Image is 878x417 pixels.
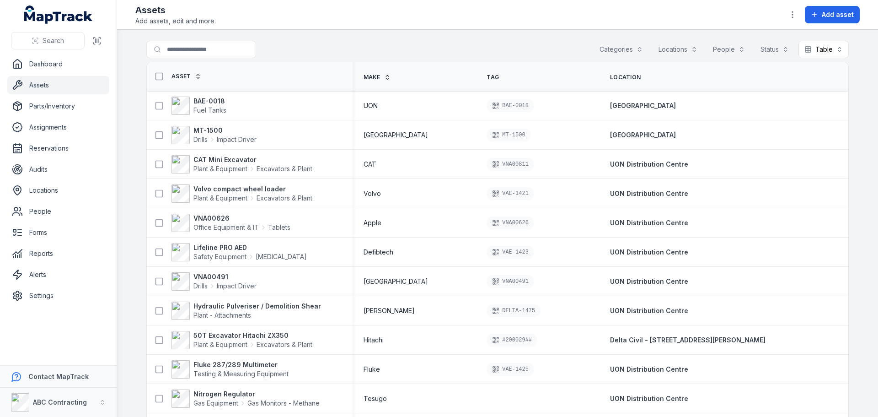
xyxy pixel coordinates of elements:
[171,73,191,80] span: Asset
[7,139,109,157] a: Reservations
[171,126,257,144] a: MT-1500DrillsImpact Driver
[193,390,320,399] strong: Nitrogen Regulator
[610,336,766,345] a: Delta Civil - [STREET_ADDRESS][PERSON_NAME]
[364,248,393,257] span: Defibtech
[257,340,312,349] span: Excavators & Plant
[487,334,537,347] div: #200029##
[610,336,766,344] span: Delta Civil - [STREET_ADDRESS][PERSON_NAME]
[7,55,109,73] a: Dashboard
[610,306,688,315] a: UON Distribution Centre
[610,365,688,373] span: UON Distribution Centre
[217,282,257,291] span: Impact Driver
[364,336,384,345] span: Hitachi
[7,160,109,179] a: Audits
[217,135,257,144] span: Impact Driver
[268,223,290,232] span: Tablets
[171,97,226,115] a: BAE-0018Fuel Tanks
[7,287,109,305] a: Settings
[487,246,534,259] div: VAE-1423
[610,248,688,257] a: UON Distribution Centre
[171,243,307,261] a: Lifeline PRO AEDSafety Equipment[MEDICAL_DATA]
[171,73,201,80] a: Asset
[193,331,312,340] strong: 50T Excavator Hitachi ZX350
[193,399,238,408] span: Gas Equipment
[193,340,247,349] span: Plant & Equipment
[257,164,312,173] span: Excavators & Plant
[193,164,247,173] span: Plant & Equipment
[755,41,795,58] button: Status
[364,365,380,374] span: Fluke
[43,36,64,45] span: Search
[610,130,676,140] a: [GEOGRAPHIC_DATA]
[171,360,289,379] a: Fluke 287/289 MultimeterTesting & Measuring Equipment
[610,160,688,168] span: UON Distribution Centre
[487,129,530,141] div: MT-1500
[364,101,378,110] span: UON
[193,272,257,282] strong: VNA00491
[7,97,109,115] a: Parts/Inventory
[7,181,109,200] a: Locations
[256,252,307,261] span: [MEDICAL_DATA]
[487,74,499,81] span: Tag
[610,74,641,81] span: Location
[171,272,257,291] a: VNA00491DrillsImpact Driver
[610,365,688,374] a: UON Distribution Centre
[28,373,89,380] strong: Contact MapTrack
[364,74,380,81] span: Make
[610,189,688,198] a: UON Distribution Centre
[193,126,257,135] strong: MT-1500
[7,265,109,284] a: Alerts
[610,395,688,402] span: UON Distribution Centre
[487,363,534,376] div: VAE-1425
[610,131,676,139] span: [GEOGRAPHIC_DATA]
[171,331,312,349] a: 50T Excavator Hitachi ZX350Plant & EquipmentExcavators & Plant
[24,5,93,24] a: MapTrack
[193,214,290,223] strong: VNA00626
[487,275,534,288] div: VNA00491
[193,360,289,369] strong: Fluke 287/289 Multimeter
[364,218,381,227] span: Apple
[171,184,312,203] a: Volvo compact wheel loaderPlant & EquipmentExcavators & Plant
[193,311,251,319] span: Plant - Attachments
[364,189,381,198] span: Volvo
[193,135,208,144] span: Drills
[7,223,109,242] a: Forms
[171,155,312,173] a: CAT Mini ExcavatorPlant & EquipmentExcavators & Plant
[364,160,376,169] span: CAT
[610,160,688,169] a: UON Distribution Centre
[193,155,312,164] strong: CAT Mini Excavator
[193,282,208,291] span: Drills
[193,243,307,252] strong: Lifeline PRO AED
[7,118,109,136] a: Assignments
[7,76,109,94] a: Assets
[257,194,312,203] span: Excavators & Plant
[610,219,688,227] span: UON Distribution Centre
[193,194,247,203] span: Plant & Equipment
[193,223,259,232] span: Office Equipment & IT
[610,190,688,197] span: UON Distribution Centre
[7,202,109,221] a: People
[171,214,290,232] a: VNA00626Office Equipment & ITTablets
[487,304,541,317] div: DELTA-1475
[707,41,751,58] button: People
[193,252,246,261] span: Safety Equipment
[7,244,109,263] a: Reports
[247,399,320,408] span: Gas Monitors - Methane
[193,106,226,114] span: Fuel Tanks
[610,307,688,314] span: UON Distribution Centre
[610,277,688,285] span: UON Distribution Centre
[610,218,688,227] a: UON Distribution Centre
[135,4,216,16] h2: Assets
[193,302,321,311] strong: Hydraulic Pulveriser / Demolition Shear
[11,32,85,49] button: Search
[822,10,854,19] span: Add asset
[610,101,676,110] a: [GEOGRAPHIC_DATA]
[171,302,321,320] a: Hydraulic Pulveriser / Demolition ShearPlant - Attachments
[33,398,87,406] strong: ABC Contracting
[610,102,676,109] span: [GEOGRAPHIC_DATA]
[135,16,216,26] span: Add assets, edit and more.
[805,6,860,23] button: Add asset
[364,74,391,81] a: Make
[364,130,428,140] span: [GEOGRAPHIC_DATA]
[364,277,428,286] span: [GEOGRAPHIC_DATA]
